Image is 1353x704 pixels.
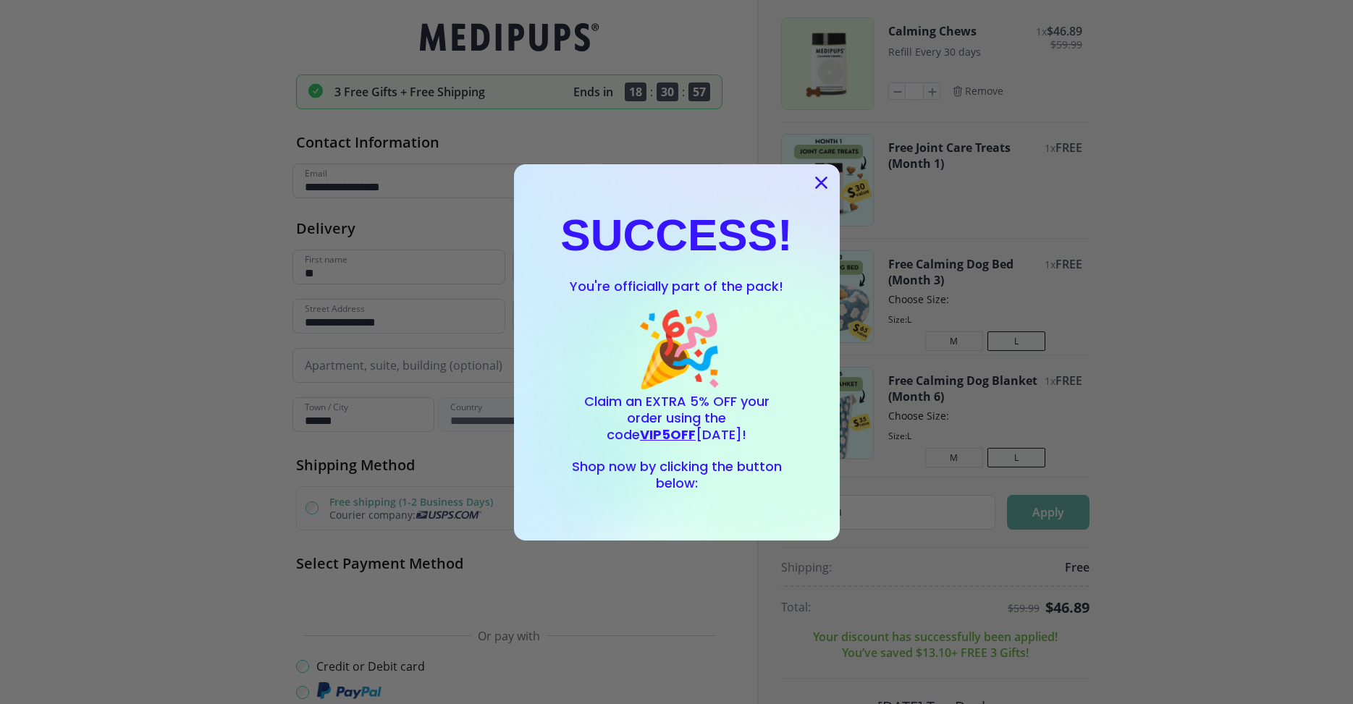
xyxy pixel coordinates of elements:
[584,392,770,444] span: Claim an EXTRA 5% OFF your order using the code [DATE]!
[560,210,792,260] strong: SUCCESS!
[572,457,782,492] span: Shop now by clicking the button below:
[634,303,725,394] span: 🎉
[809,170,834,195] button: Close dialog
[640,425,696,444] span: VIP5OFF
[570,277,783,295] span: You're officially part of the pack!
